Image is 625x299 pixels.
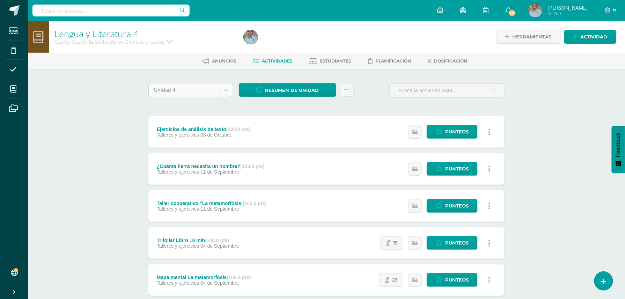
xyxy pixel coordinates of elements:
[200,280,239,286] span: 04 de Septiembre
[157,238,239,243] div: Trifoliar Libro 10 min
[227,275,251,280] strong: (100.0 pts)
[253,56,293,67] a: Actividades
[392,274,398,286] span: 23
[157,275,251,280] div: Mapa mental La metamorfosis
[154,83,214,97] span: Unidad 4
[445,199,469,212] span: Punteos
[241,163,265,169] strong: (100.0 pts)
[390,83,504,97] input: Busca la actividad aquí...
[379,273,403,287] a: 23
[212,58,236,64] span: Anuncios
[496,30,561,44] a: Herramientas
[157,163,265,169] div: ¿Cuánta tierra necesita un hombre?
[157,206,199,212] span: Talleres y ejercicios
[547,4,588,11] span: [PERSON_NAME]
[380,236,403,250] a: 15
[319,58,351,64] span: Estudiantes
[149,83,233,97] a: Unidad 4
[203,56,236,67] a: Anuncios
[157,132,199,138] span: Talleres y ejercicios
[368,56,411,67] a: Planificación
[564,30,617,44] a: Actividad
[200,169,239,175] span: 11 de Septiembre
[200,132,231,138] span: 03 de Octubre
[427,125,478,139] a: Punteos
[243,200,267,206] strong: (100.0 pts)
[427,162,478,176] a: Punteos
[262,58,293,64] span: Actividades
[54,28,138,39] a: Lengua y Literatura 4
[427,199,478,213] a: Punteos
[309,56,351,67] a: Estudiantes
[239,83,336,97] a: Resumen de unidad
[200,206,239,212] span: 11 de Septiembre
[615,133,622,157] span: Feedback
[32,5,190,16] input: Busca un usuario...
[244,30,258,44] img: a5dbb29e51c05669dcf85516d41866b2.png
[265,84,319,97] span: Resumen de unidad
[445,162,469,175] span: Punteos
[445,274,469,286] span: Punteos
[54,29,235,38] h1: Lengua y Literatura 4
[157,200,267,206] div: Taller cooperativo "La metamorfosis·
[200,243,239,249] span: 04 de Septiembre
[612,126,625,173] button: Feedback - Mostrar encuesta
[513,30,552,43] span: Herramientas
[226,126,250,132] strong: (100.0 pts)
[547,10,588,16] span: Mi Perfil
[393,236,398,249] span: 15
[375,58,411,64] span: Planificación
[434,58,467,64] span: Dosificación
[54,38,235,45] div: Cuarto Cuarto Bachillerato en Ciencias y Letras 'A'
[445,125,469,138] span: Punteos
[445,236,469,249] span: Punteos
[205,238,229,243] strong: (100.0 pts)
[427,236,478,250] a: Punteos
[157,126,250,132] div: Ejercicios de análisis de texto
[581,30,608,43] span: Actividad
[157,280,199,286] span: Talleres y ejercicios
[157,243,199,249] span: Talleres y ejercicios
[157,169,199,175] span: Talleres y ejercicios
[428,56,467,67] a: Dosificación
[528,3,542,17] img: a5dbb29e51c05669dcf85516d41866b2.png
[427,273,478,287] a: Punteos
[508,9,516,17] span: 536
